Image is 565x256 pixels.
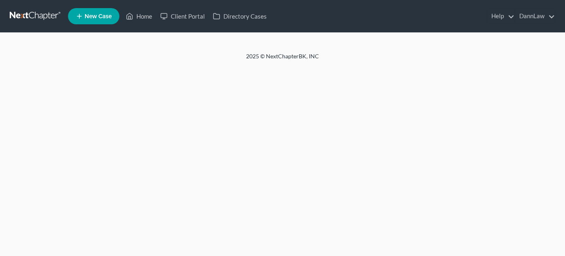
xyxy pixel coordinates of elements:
[156,9,209,23] a: Client Portal
[209,9,271,23] a: Directory Cases
[515,9,555,23] a: DannLaw
[122,9,156,23] a: Home
[52,52,513,67] div: 2025 © NextChapterBK, INC
[487,9,514,23] a: Help
[68,8,119,24] new-legal-case-button: New Case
